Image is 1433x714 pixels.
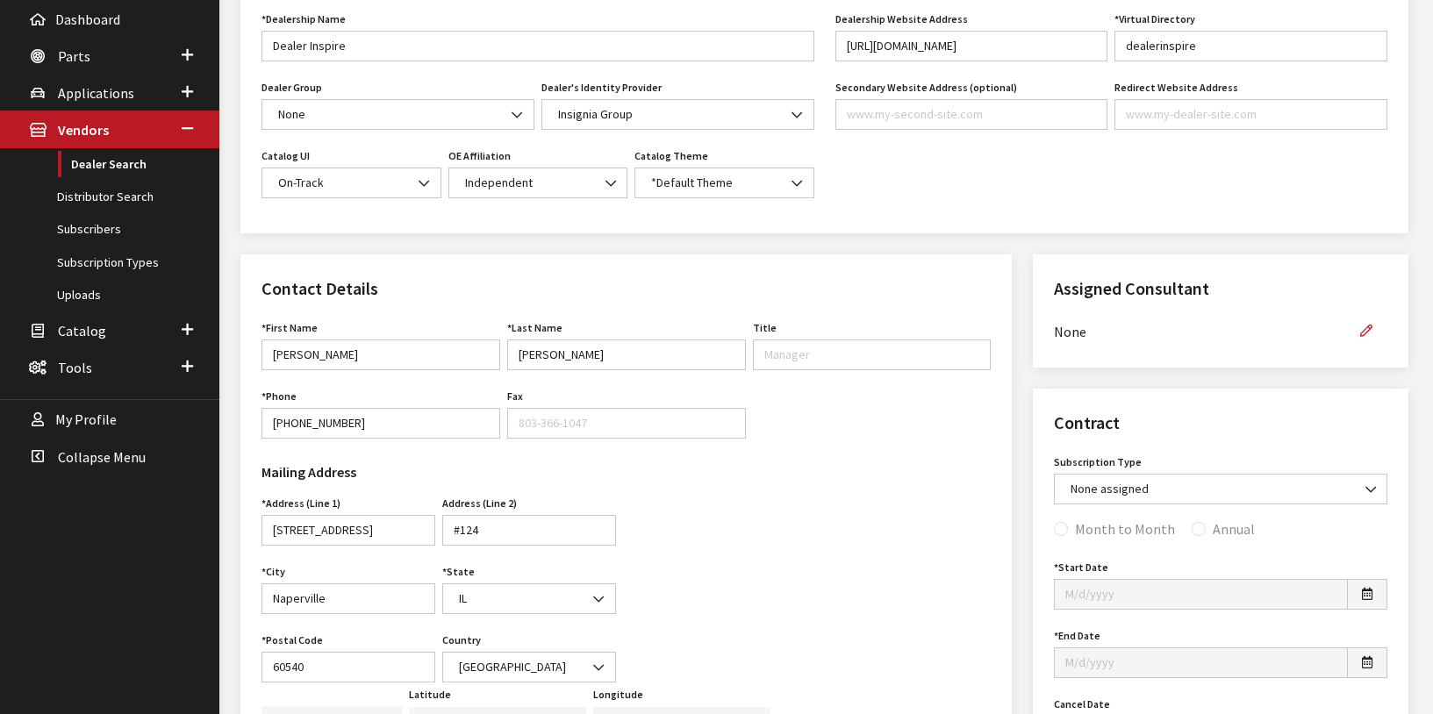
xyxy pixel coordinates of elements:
span: None assigned [1065,480,1376,498]
input: M/d/yyyy [1054,647,1348,678]
label: Latitude [409,687,451,703]
label: OE Affiliation [448,148,511,164]
span: Catalog [58,322,106,339]
label: Dealership Website Address [835,11,968,27]
label: Catalog UI [262,148,310,164]
span: Insignia Group [541,99,814,130]
label: Fax [507,389,523,404]
input: 153 South Oakland Avenue [262,515,435,546]
input: site-name [1114,31,1387,61]
label: Address (Line 2) [442,496,517,511]
span: *Default Theme [634,168,814,198]
input: 29730 [262,652,435,682]
input: John [262,339,500,370]
span: Independent [460,174,617,192]
h2: Contact Details [262,275,991,302]
span: Independent [448,168,628,198]
span: Parts [58,47,90,65]
span: None [262,99,534,130]
span: Applications [58,84,134,102]
label: Month to Month [1075,518,1175,539]
label: Catalog Theme [634,148,708,164]
label: Cancel Date [1054,696,1110,712]
input: 803-366-1047 [507,408,746,439]
h3: Mailing Address [262,461,616,482]
input: www.my-dealer-site.com [1114,99,1387,130]
span: None [273,105,523,124]
input: PO Box 000 [442,515,616,546]
span: Tools [58,359,92,376]
label: Title [753,320,777,336]
input: M/d/yyyy [1054,579,1348,610]
label: Phone [262,389,297,404]
button: Edit Assigned Consultant [1345,316,1387,346]
span: Dashboard [55,11,120,28]
input: My Dealer [262,31,814,61]
span: None [1054,321,1345,342]
span: On-Track [262,168,441,198]
label: City [262,564,285,580]
span: IL [442,583,616,614]
h2: Assigned Consultant [1054,275,1387,302]
button: Open date picker [1347,579,1387,610]
span: None assigned [1054,474,1387,504]
label: Dealer Group [262,80,322,96]
span: United States of America [442,652,616,682]
label: Subscription Type [1054,454,1142,470]
label: First Name [262,320,318,336]
input: 888-579-4458 [262,408,500,439]
input: Manager [753,339,992,370]
label: Country [442,632,481,648]
span: Vendors [58,122,109,139]
label: *Dealership Name [262,11,346,27]
span: On-Track [273,174,430,192]
input: www.my-dealer-site.com [835,31,1108,61]
span: Collapse Menu [58,448,146,466]
span: IL [454,589,605,608]
span: Insignia Group [553,105,803,124]
span: United States of America [454,658,605,676]
label: State [442,564,475,580]
h2: Contract [1054,410,1387,436]
span: My Profile [55,411,117,429]
button: Open date picker [1347,647,1387,678]
label: Last Name [507,320,562,336]
label: Longitude [593,687,643,703]
input: Doe [507,339,746,370]
input: Rock Hill [262,583,435,614]
label: Annual [1213,518,1255,539]
label: Redirect Website Address [1114,80,1238,96]
label: Dealer's Identity Provider [541,80,662,96]
label: Start Date [1054,560,1108,575]
input: www.my-second-site.com [835,99,1108,130]
label: *Virtual Directory [1114,11,1195,27]
span: *Default Theme [646,174,803,192]
label: End Date [1054,628,1100,644]
label: Secondary Website Address (optional) [835,80,1017,96]
label: Postal Code [262,632,323,648]
label: Address (Line 1) [262,496,340,511]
